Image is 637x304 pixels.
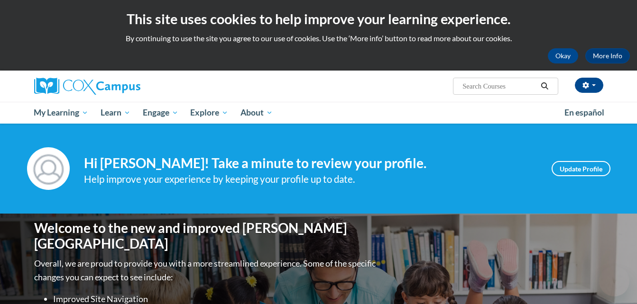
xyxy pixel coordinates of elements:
[552,161,610,176] a: Update Profile
[20,102,618,124] div: Main menu
[599,266,629,296] iframe: Button to launch messaging window
[7,9,630,28] h2: This site uses cookies to help improve your learning experience.
[34,257,378,284] p: Overall, we are proud to provide you with a more streamlined experience. Some of the specific cha...
[143,107,178,118] span: Engage
[84,155,537,171] h4: Hi [PERSON_NAME]! Take a minute to review your profile.
[548,48,578,63] button: Okay
[190,107,228,118] span: Explore
[84,171,537,187] div: Help improve your experience by keeping your profile up to date.
[462,80,537,92] input: Search Courses
[7,33,630,44] p: By continuing to use the site you agree to our use of cookies. Use the ‘More info’ button to read...
[94,102,137,124] a: Learn
[240,107,273,118] span: About
[34,78,140,95] img: Cox Campus
[34,78,214,95] a: Cox Campus
[585,48,630,63] a: More Info
[34,220,378,252] h1: Welcome to the new and improved [PERSON_NAME][GEOGRAPHIC_DATA]
[234,102,279,124] a: About
[575,78,603,93] button: Account Settings
[34,107,88,118] span: My Learning
[27,147,70,190] img: Profile Image
[101,107,130,118] span: Learn
[184,102,234,124] a: Explore
[558,103,610,123] a: En español
[537,80,552,92] button: Search
[564,107,604,117] span: En español
[137,102,185,124] a: Engage
[28,102,95,124] a: My Learning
